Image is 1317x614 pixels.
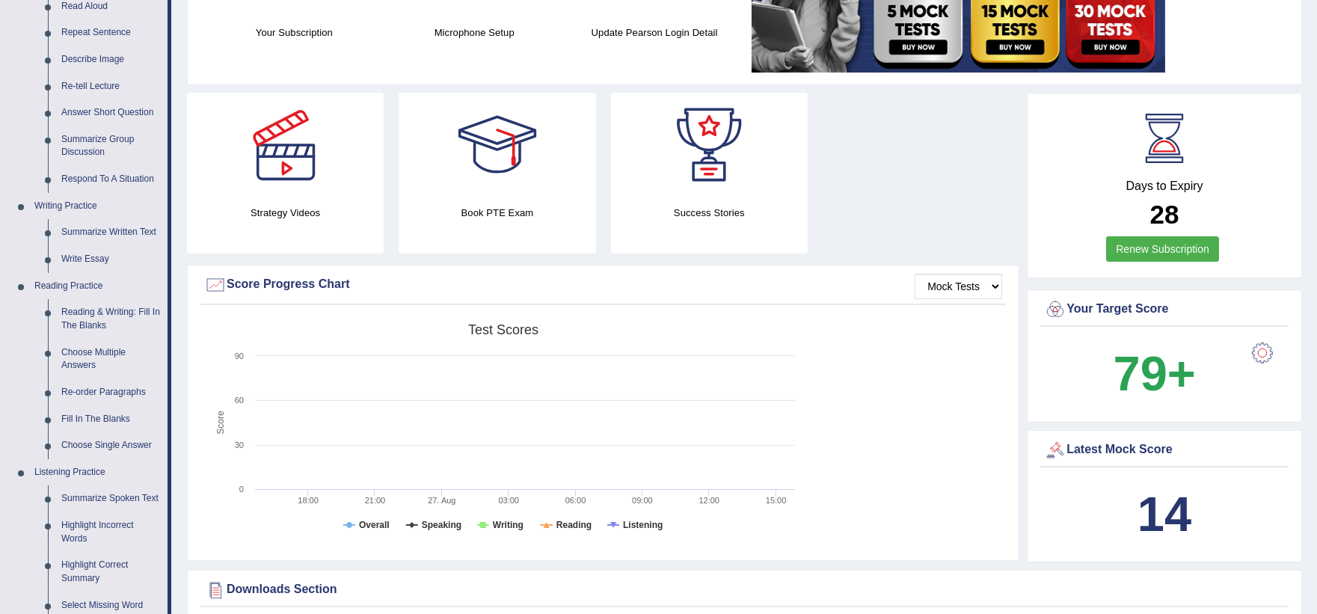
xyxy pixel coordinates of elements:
tspan: Overall [359,520,390,530]
a: Summarize Group Discussion [55,126,168,166]
a: Answer Short Question [55,99,168,126]
h4: Update Pearson Login Detail [572,25,737,40]
text: 09:00 [632,496,653,505]
div: Your Target Score [1044,298,1285,321]
text: 15:00 [766,496,787,505]
text: 0 [239,485,244,494]
text: 03:00 [498,496,519,505]
a: Highlight Correct Summary [55,552,168,592]
tspan: Listening [623,520,663,530]
a: Summarize Written Text [55,219,168,246]
h4: Your Subscription [212,25,377,40]
text: 06:00 [565,496,586,505]
a: Repeat Sentence [55,19,168,46]
a: Respond To A Situation [55,166,168,193]
text: 18:00 [298,496,319,505]
a: Write Essay [55,246,168,273]
b: 28 [1150,200,1179,229]
tspan: 27. Aug [428,496,455,505]
tspan: Writing [493,520,524,530]
a: Writing Practice [28,193,168,220]
div: Score Progress Chart [204,274,1002,296]
h4: Book PTE Exam [399,205,595,221]
a: Highlight Incorrect Words [55,512,168,552]
text: 30 [235,440,244,449]
b: 79+ [1114,346,1196,401]
text: 21:00 [365,496,386,505]
h4: Success Stories [611,205,808,221]
a: Summarize Spoken Text [55,485,168,512]
div: Latest Mock Score [1044,439,1285,461]
a: Reading & Writing: Fill In The Blanks [55,299,168,339]
a: Describe Image [55,46,168,73]
text: 60 [235,396,244,405]
tspan: Test scores [468,322,538,337]
tspan: Score [215,411,226,435]
a: Renew Subscription [1106,236,1219,262]
tspan: Speaking [422,520,461,530]
b: 14 [1138,487,1191,541]
a: Reading Practice [28,273,168,300]
text: 90 [235,351,244,360]
div: Downloads Section [204,579,1285,601]
tspan: Reading [556,520,592,530]
text: 12:00 [699,496,720,505]
a: Re-tell Lecture [55,73,168,100]
h4: Strategy Videos [187,205,384,221]
a: Listening Practice [28,459,168,486]
a: Choose Multiple Answers [55,340,168,379]
a: Fill In The Blanks [55,406,168,433]
h4: Microphone Setup [392,25,557,40]
h4: Days to Expiry [1044,179,1285,193]
a: Re-order Paragraphs [55,379,168,406]
a: Choose Single Answer [55,432,168,459]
